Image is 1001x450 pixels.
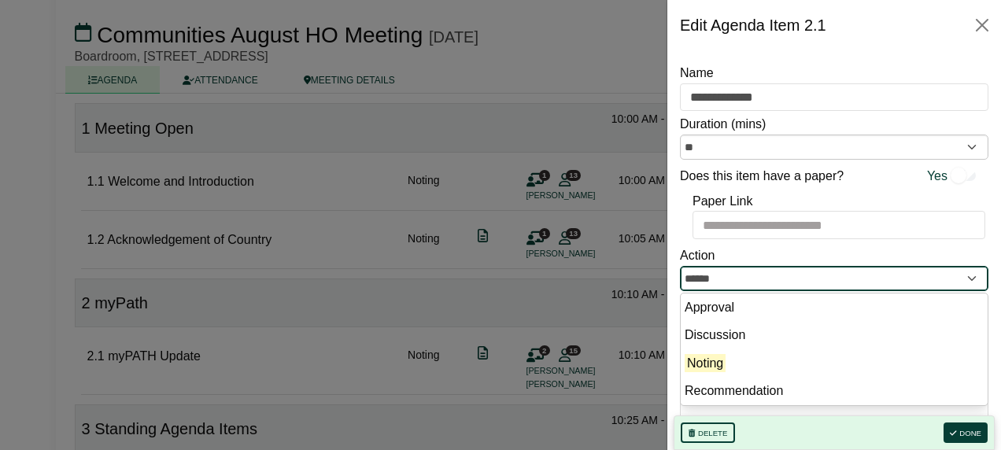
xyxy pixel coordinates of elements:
[681,321,988,349] li: Discussion
[944,422,988,443] button: Done
[681,422,735,443] button: Delete
[680,166,844,186] label: Does this item have a paper?
[680,245,715,266] label: Action
[970,13,995,38] button: Close
[680,114,766,135] label: Duration (mins)
[680,63,714,83] label: Name
[693,191,753,212] label: Paper Link
[685,354,726,372] mark: Noting
[927,166,947,186] span: Yes
[681,377,988,405] li: Recommendation
[681,349,988,378] li: Noting
[681,293,988,322] li: Approval
[680,13,826,38] div: Edit Agenda Item 2.1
